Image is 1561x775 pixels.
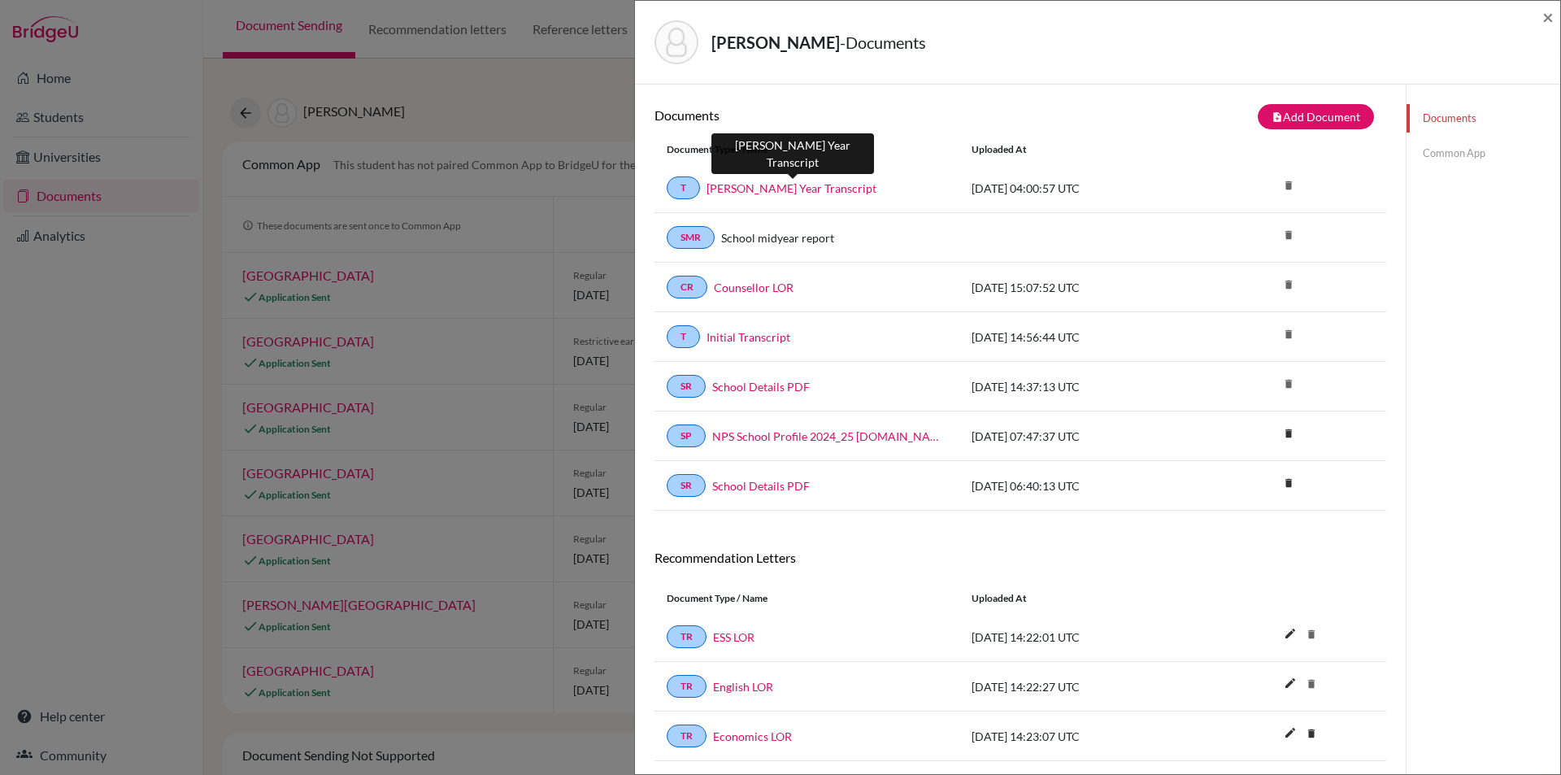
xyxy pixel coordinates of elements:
span: [DATE] 14:23:07 UTC [972,729,1080,743]
a: Initial Transcript [707,329,790,346]
div: [DATE] 04:00:57 UTC [959,180,1203,197]
div: [PERSON_NAME] Year Transcript [711,133,874,174]
a: delete [1276,473,1301,495]
a: TR [667,625,707,648]
a: TR [667,675,707,698]
i: delete [1276,471,1301,495]
a: School Details PDF [712,378,810,395]
i: edit [1277,670,1303,696]
button: note_addAdd Document [1258,104,1374,129]
i: delete [1299,672,1324,696]
a: School Details PDF [712,477,810,494]
a: Common App [1407,139,1560,168]
span: [DATE] 14:22:01 UTC [972,630,1080,644]
i: delete [1299,721,1324,746]
span: - Documents [840,33,926,52]
i: edit [1277,620,1303,647]
a: Counsellor LOR [714,279,794,296]
a: School midyear report [721,229,834,246]
a: T [667,325,700,348]
h6: Documents [654,107,1020,123]
span: × [1542,5,1554,28]
i: delete [1276,421,1301,446]
i: note_add [1272,111,1283,123]
i: delete [1276,372,1301,396]
i: delete [1276,322,1301,346]
h6: Recommendation Letters [654,550,1386,565]
div: [DATE] 14:56:44 UTC [959,329,1203,346]
span: [DATE] 14:22:27 UTC [972,680,1080,694]
div: Document Type / Name [654,142,959,157]
a: [PERSON_NAME] Year Transcript [707,180,876,197]
strong: [PERSON_NAME] [711,33,840,52]
a: SR [667,375,706,398]
a: SP [667,425,706,447]
a: ESS LOR [713,629,754,646]
a: NPS School Profile 2024_25 [DOMAIN_NAME]_wide [712,428,947,445]
div: [DATE] 15:07:52 UTC [959,279,1203,296]
div: Uploaded at [959,591,1203,606]
i: delete [1276,272,1301,297]
button: edit [1276,673,1304,697]
a: delete [1276,424,1301,446]
a: Documents [1407,104,1560,133]
button: edit [1276,722,1304,747]
div: [DATE] 07:47:37 UTC [959,428,1203,445]
div: Uploaded at [959,142,1203,157]
i: delete [1276,173,1301,198]
button: edit [1276,623,1304,647]
a: English LOR [713,678,773,695]
a: T [667,176,700,199]
button: Close [1542,7,1554,27]
i: delete [1299,622,1324,647]
a: SMR [667,226,715,249]
div: [DATE] 06:40:13 UTC [959,477,1203,494]
div: [DATE] 14:37:13 UTC [959,378,1203,395]
i: delete [1276,223,1301,247]
a: CR [667,276,707,298]
i: edit [1277,720,1303,746]
div: Document Type / Name [654,591,959,606]
a: delete [1299,724,1324,746]
a: TR [667,725,707,747]
a: SR [667,474,706,497]
a: Economics LOR [713,728,792,745]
